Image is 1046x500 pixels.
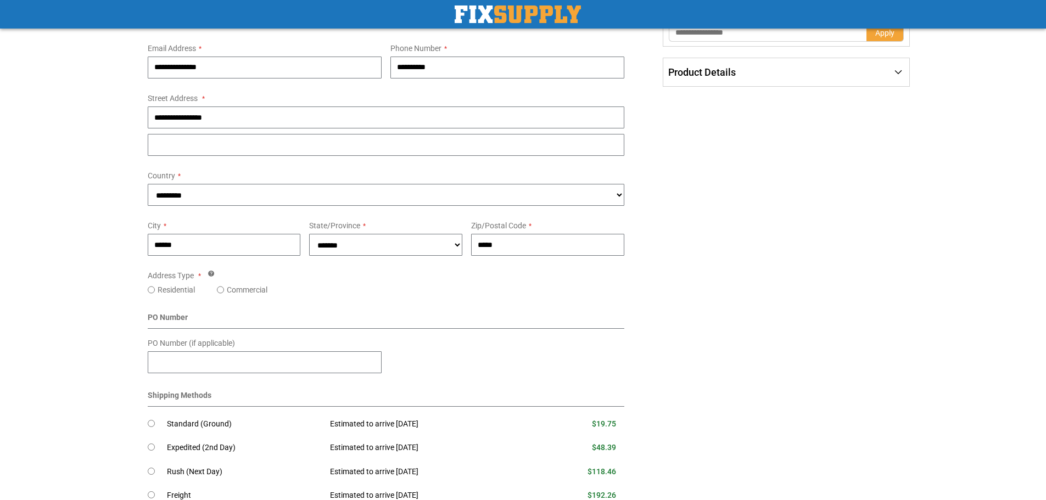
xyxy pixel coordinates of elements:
[390,44,441,53] span: Phone Number
[592,443,616,452] span: $48.39
[592,419,616,428] span: $19.75
[148,339,235,347] span: PO Number (if applicable)
[471,221,526,230] span: Zip/Postal Code
[309,221,360,230] span: State/Province
[322,412,534,436] td: Estimated to arrive [DATE]
[148,312,625,329] div: PO Number
[148,390,625,407] div: Shipping Methods
[455,5,581,23] img: Fix Industrial Supply
[148,221,161,230] span: City
[148,271,194,280] span: Address Type
[875,29,894,37] span: Apply
[148,44,196,53] span: Email Address
[167,412,322,436] td: Standard (Ground)
[866,24,904,42] button: Apply
[167,460,322,484] td: Rush (Next Day)
[167,436,322,460] td: Expedited (2nd Day)
[588,467,616,476] span: $118.46
[322,436,534,460] td: Estimated to arrive [DATE]
[227,284,267,295] label: Commercial
[668,66,736,78] span: Product Details
[588,491,616,499] span: $192.26
[148,94,198,103] span: Street Address
[455,5,581,23] a: store logo
[158,284,195,295] label: Residential
[148,171,175,180] span: Country
[322,460,534,484] td: Estimated to arrive [DATE]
